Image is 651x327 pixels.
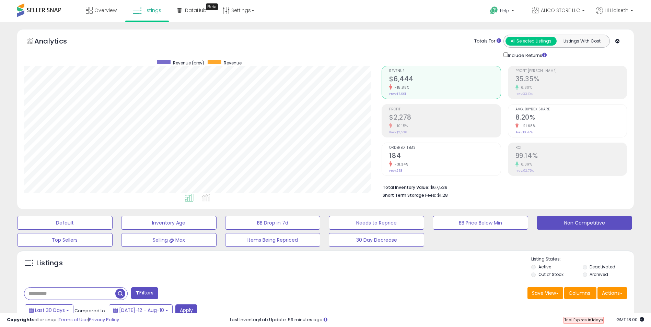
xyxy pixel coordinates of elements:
[515,75,627,84] h2: 35.35%
[433,216,528,230] button: BB Price Below Min
[383,183,622,191] li: $67,539
[515,92,533,96] small: Prev: 33.10%
[329,216,424,230] button: Needs to Reprice
[389,146,500,150] span: Ordered Items
[389,152,500,161] h2: 184
[175,304,197,316] button: Apply
[515,69,627,73] span: Profit [PERSON_NAME]
[392,123,408,129] small: -10.15%
[564,317,603,323] span: Trial Expires in days
[94,7,117,14] span: Overview
[498,51,555,59] div: Include Returns
[389,130,407,134] small: Prev: $2,536
[515,152,627,161] h2: 99.14%
[109,304,173,316] button: [DATE]-12 - Aug-10
[34,36,80,48] h5: Analytics
[590,264,615,270] label: Deactivated
[36,258,63,268] h5: Listings
[505,37,557,46] button: All Selected Listings
[121,233,217,247] button: Selling @ Max
[17,216,113,230] button: Default
[538,271,563,277] label: Out of Stock
[515,108,627,111] span: Avg. Buybox Share
[389,92,406,96] small: Prev: $7,661
[437,192,448,198] span: $1.28
[206,3,218,10] div: Tooltip anchor
[224,60,242,66] span: Revenue
[597,287,627,299] button: Actions
[392,162,408,167] small: -31.34%
[474,38,501,45] div: Totals For
[556,37,607,46] button: Listings With Cost
[383,184,429,190] b: Total Inventory Value:
[515,169,534,173] small: Prev: 92.75%
[389,108,500,111] span: Profit
[519,162,532,167] small: 6.89%
[485,1,521,22] a: Help
[17,233,113,247] button: Top Sellers
[392,85,409,90] small: -15.88%
[515,113,627,123] h2: 8.20%
[225,216,321,230] button: BB Drop in 7d
[490,6,498,15] i: Get Help
[329,233,424,247] button: 30 Day Decrease
[564,287,596,299] button: Columns
[537,216,632,230] button: Non Competitive
[527,287,563,299] button: Save View
[74,307,106,314] span: Compared to:
[7,317,119,323] div: seller snap | |
[121,216,217,230] button: Inventory Age
[143,7,161,14] span: Listings
[519,123,536,129] small: -21.68%
[538,264,551,270] label: Active
[531,256,634,263] p: Listing States:
[389,169,402,173] small: Prev: 268
[389,75,500,84] h2: $6,444
[519,85,532,90] small: 6.80%
[389,113,500,123] h2: $2,278
[383,192,436,198] b: Short Term Storage Fees:
[616,316,644,323] span: 2025-09-10 18:00 GMT
[119,307,164,314] span: [DATE]-12 - Aug-10
[59,316,88,323] a: Terms of Use
[185,7,207,14] span: DataHub
[389,69,500,73] span: Revenue
[7,316,32,323] strong: Copyright
[515,146,627,150] span: ROI
[515,130,533,134] small: Prev: 10.47%
[230,317,644,323] div: Last InventoryLab Update: 59 minutes ago.
[605,7,628,14] span: Hi Lidiseth
[500,8,509,14] span: Help
[25,304,73,316] button: Last 30 Days
[131,287,158,299] button: Filters
[35,307,65,314] span: Last 30 Days
[541,7,580,14] span: ALICO STORE LLC
[225,233,321,247] button: Items Being Repriced
[569,290,590,296] span: Columns
[89,316,119,323] a: Privacy Policy
[596,7,633,22] a: Hi Lidiseth
[590,271,608,277] label: Archived
[173,60,204,66] span: Revenue (prev)
[591,317,593,323] b: 1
